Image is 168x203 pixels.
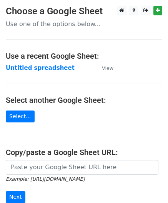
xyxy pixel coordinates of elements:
p: Use one of the options below... [6,20,162,28]
a: Select... [6,111,35,122]
h4: Use a recent Google Sheet: [6,51,162,61]
a: View [94,64,113,71]
a: Untitled spreadsheet [6,64,75,71]
h3: Choose a Google Sheet [6,6,162,17]
input: Next [6,191,25,203]
h4: Copy/paste a Google Sheet URL: [6,148,162,157]
small: View [102,65,113,71]
small: Example: [URL][DOMAIN_NAME] [6,176,85,182]
h4: Select another Google Sheet: [6,96,162,105]
input: Paste your Google Sheet URL here [6,160,158,175]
